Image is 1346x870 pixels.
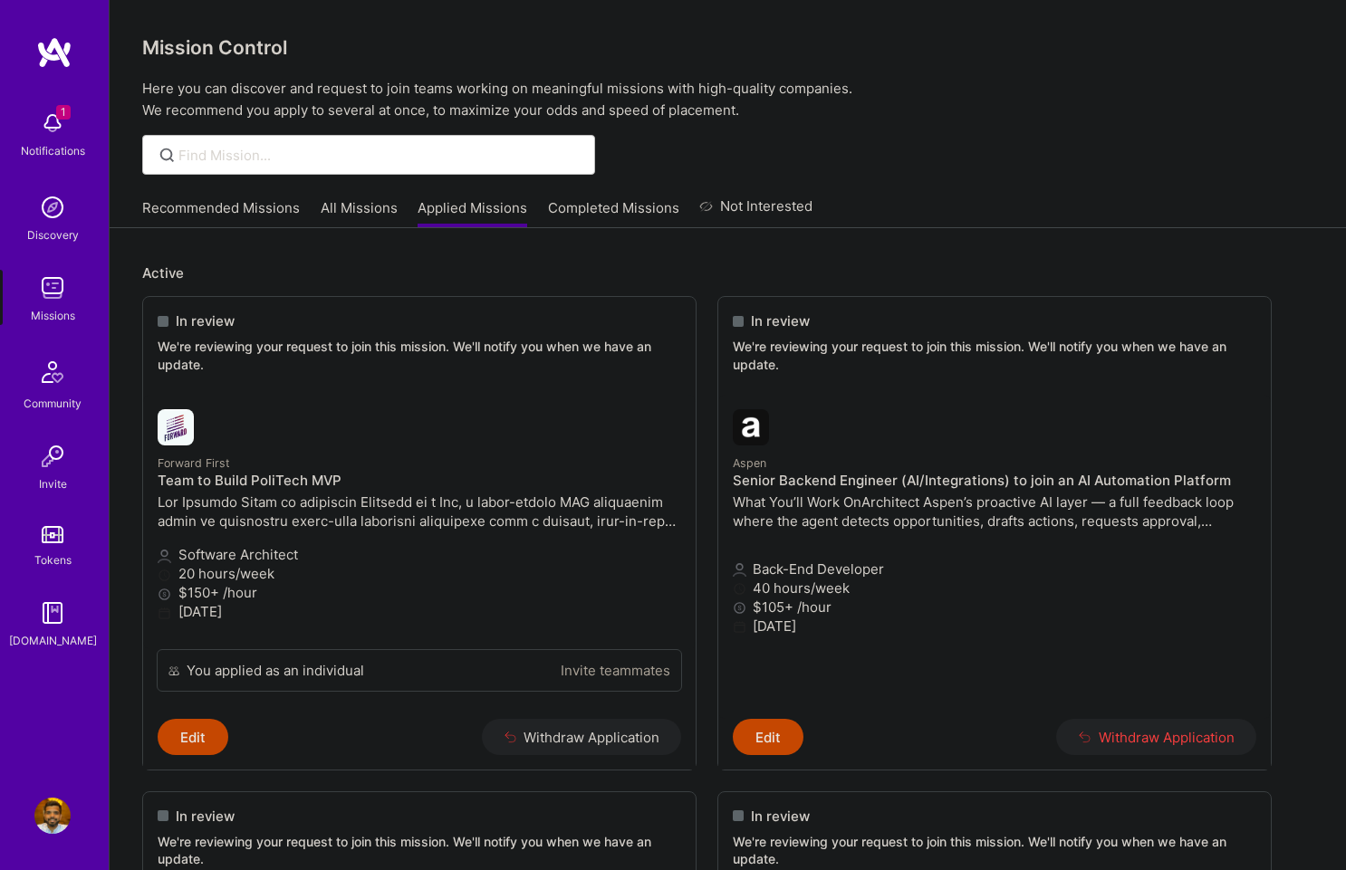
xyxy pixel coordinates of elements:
[158,564,681,583] p: 20 hours/week
[142,198,300,228] a: Recommended Missions
[733,456,766,470] small: Aspen
[42,526,63,543] img: tokens
[31,350,74,394] img: Community
[158,569,171,582] i: icon Clock
[733,578,1256,598] p: 40 hours/week
[178,146,582,165] input: Find Mission...
[142,36,1313,59] h3: Mission Control
[158,583,681,602] p: $150+ /hour
[733,559,1256,578] p: Back-End Developer
[142,263,1313,282] p: Active
[733,601,746,615] i: icon MoneyGray
[143,395,696,649] a: Forward First company logoForward FirstTeam to Build PoliTech MVPLor Ipsumdo Sitam co adipiscin E...
[56,105,71,120] span: 1
[9,631,97,650] div: [DOMAIN_NAME]
[158,719,228,755] button: Edit
[733,492,1256,531] p: What You’ll Work OnArchitect Aspen’s proactive AI layer — a full feedback loop where the agent de...
[733,473,1256,489] h4: Senior Backend Engineer (AI/Integrations) to join an AI Automation Platform
[751,311,810,330] span: In review
[142,78,1313,121] p: Here you can discover and request to join teams working on meaningful missions with high-quality ...
[733,620,746,634] i: icon Calendar
[36,36,72,69] img: logo
[158,833,681,868] p: We're reviewing your request to join this mission. We'll notify you when we have an update.
[158,338,681,373] p: We're reviewing your request to join this mission. We'll notify you when we have an update.
[158,550,171,563] i: icon Applicant
[176,807,235,826] span: In review
[733,338,1256,373] p: We're reviewing your request to join this mission. We'll notify you when we have an update.
[158,492,681,531] p: Lor Ipsumdo Sitam co adipiscin Elitsedd ei t Inc, u labor-etdolo MAG aliquaenim admin ve quisnost...
[176,311,235,330] span: In review
[27,225,79,244] div: Discovery
[733,833,1256,868] p: We're reviewing your request to join this mission. We'll notify you when we have an update.
[418,198,527,228] a: Applied Missions
[24,394,82,413] div: Community
[34,105,71,141] img: bell
[34,798,71,834] img: User Avatar
[157,145,178,166] i: icon SearchGrey
[548,198,679,228] a: Completed Missions
[158,607,171,620] i: icon Calendar
[321,198,398,228] a: All Missions
[482,719,682,755] button: Withdraw Application
[158,588,171,601] i: icon MoneyGray
[34,550,72,569] div: Tokens
[733,563,746,577] i: icon Applicant
[733,617,1256,636] p: [DATE]
[158,456,230,470] small: Forward First
[30,798,75,834] a: User Avatar
[31,306,75,325] div: Missions
[158,409,194,445] img: Forward First company logo
[158,602,681,621] p: [DATE]
[158,473,681,489] h4: Team to Build PoliTech MVP
[34,189,71,225] img: discovery
[733,598,1256,617] p: $105+ /hour
[718,395,1271,719] a: Aspen company logoAspenSenior Backend Engineer (AI/Integrations) to join an AI Automation Platfor...
[158,545,681,564] p: Software Architect
[34,438,71,474] img: Invite
[561,661,670,680] a: Invite teammates
[34,270,71,306] img: teamwork
[699,196,812,228] a: Not Interested
[21,141,85,160] div: Notifications
[34,595,71,631] img: guide book
[187,661,364,680] div: You applied as an individual
[751,807,810,826] span: In review
[733,582,746,596] i: icon Clock
[733,719,803,755] button: Edit
[39,474,67,493] div: Invite
[733,409,769,445] img: Aspen company logo
[1056,719,1256,755] button: Withdraw Application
